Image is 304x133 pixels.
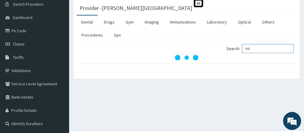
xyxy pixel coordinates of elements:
[99,3,113,17] div: Minimize live chat window
[140,16,164,28] a: Imaging
[13,15,32,20] span: Dashboard
[3,78,114,99] textarea: Type your message and hit 'Enter'
[242,44,293,53] input: Search:
[13,41,25,47] span: Claims
[257,16,279,28] a: Others
[99,16,119,28] a: Drugs
[77,29,108,41] a: Procedures
[11,30,24,45] img: d_794563401_company_1708531726252_794563401
[35,33,83,93] span: We're online!
[13,2,44,7] span: Switch Providers
[77,16,98,28] a: Dental
[121,16,138,28] a: Gym
[226,44,293,53] label: Search:
[80,5,192,11] h3: Provider - [PERSON_NAME][GEOGRAPHIC_DATA]
[202,16,232,28] a: Laboratory
[165,16,201,28] a: Immunizations
[13,55,24,60] span: Tariffs
[31,34,101,42] div: Chat with us now
[233,16,256,28] a: Optical
[109,29,126,41] a: Spa
[175,46,199,70] svg: audio-loading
